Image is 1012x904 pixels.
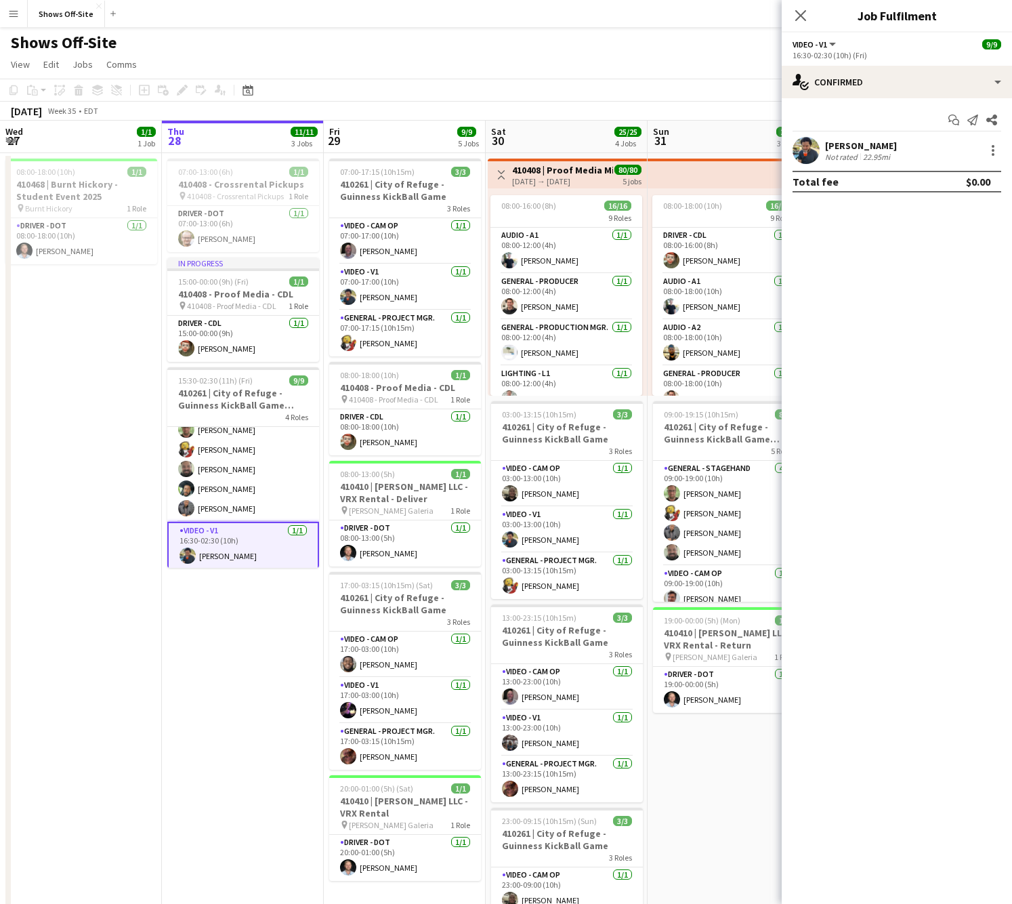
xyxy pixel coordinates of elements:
div: In progress [167,258,319,268]
div: In progress15:00-00:00 (9h) (Fri)1/1410408 - Proof Media - CDL 410408 - Proof Media - CDL1 RoleDr... [167,258,319,362]
button: Video - V1 [793,39,838,49]
span: 09:00-19:15 (10h15m) [664,409,738,419]
h3: 410261 | City of Refuge - Guinness KickBall Game [491,421,643,445]
app-card-role: Audio - A11/108:00-18:00 (10h)[PERSON_NAME] [652,274,804,320]
span: 80/80 [614,165,641,175]
span: 30 [489,133,506,148]
span: 1 Role [289,301,308,311]
span: [PERSON_NAME] Galeria [349,506,434,516]
app-card-role: Driver - DOT1/107:00-13:00 (6h)[PERSON_NAME] [167,206,319,252]
div: [PERSON_NAME] [825,140,897,152]
span: 13:00-23:15 (10h15m) [502,613,576,623]
span: [PERSON_NAME] Galeria [349,820,434,830]
span: 16/16 [604,201,631,211]
div: 1 Job [138,138,155,148]
app-card-role: Lighting - L11/108:00-12:00 (4h)[PERSON_NAME] [490,366,642,412]
app-job-card: 08:00-18:00 (10h)1/1410408 - Proof Media - CDL 410408 - Proof Media - CDL1 RoleDriver - CDL1/108:... [329,362,481,455]
span: 3 Roles [447,203,470,213]
span: 3/3 [613,613,632,623]
app-job-card: 03:00-13:15 (10h15m)3/3410261 | City of Refuge - Guinness KickBall Game3 RolesVideo - Cam Op1/103... [491,401,643,599]
span: 11/11 [291,127,318,137]
app-job-card: 08:00-18:00 (10h)1/1410468 | Burnt Hickory - Student Event 2025 Burnt Hickory1 RoleDriver - DOT1/... [5,159,157,264]
span: 1/1 [451,469,470,479]
span: 3/3 [451,580,470,590]
span: 9 Roles [770,213,793,223]
span: 15:30-02:30 (11h) (Fri) [178,375,253,386]
app-card-role: Driver - DOT1/119:00-00:00 (5h)[PERSON_NAME] [653,667,805,713]
app-job-card: 09:00-19:15 (10h15m)8/8410261 | City of Refuge - Guinness KickBall Game Load Out5 RolesGeneral - ... [653,401,805,602]
span: Wed [5,125,23,138]
app-card-role: Driver - CDL1/115:00-00:00 (9h)[PERSON_NAME] [167,316,319,362]
div: 13:00-23:15 (10h15m)3/3410261 | City of Refuge - Guinness KickBall Game3 RolesVideo - Cam Op1/113... [491,604,643,802]
app-card-role: Video - V11/103:00-13:00 (10h)[PERSON_NAME] [491,507,643,553]
app-job-card: 08:00-16:00 (8h)16/169 RolesAudio - A11/108:00-12:00 (4h)[PERSON_NAME]General - Producer1/108:00-... [490,195,642,396]
span: 1/1 [451,370,470,380]
div: Confirmed [782,66,1012,98]
app-card-role: Driver - CDL1/108:00-16:00 (8h)[PERSON_NAME] [652,228,804,274]
span: 410408 - Proof Media - CDL [187,301,276,311]
app-card-role: Audio - A11/108:00-12:00 (4h)[PERSON_NAME] [490,228,642,274]
span: 15:00-00:00 (9h) (Fri) [178,276,249,287]
span: 9/9 [289,375,308,386]
app-job-card: 08:00-18:00 (10h)16/169 RolesDriver - CDL1/108:00-16:00 (8h)[PERSON_NAME]Audio - A11/108:00-18:00... [652,195,804,396]
span: 16/16 [766,201,793,211]
app-card-role: Video - V11/113:00-23:00 (10h)[PERSON_NAME] [491,710,643,756]
app-card-role: Driver - DOT1/108:00-13:00 (5h)[PERSON_NAME] [329,520,481,567]
span: 3/3 [451,167,470,177]
a: View [5,56,35,73]
span: [PERSON_NAME] Galeria [673,652,757,662]
app-job-card: 19:00-00:00 (5h) (Mon)1/1410410 | [PERSON_NAME] LLC - VRX Rental - Return [PERSON_NAME] Galeria1 ... [653,607,805,713]
span: 27 [3,133,23,148]
app-job-card: 07:00-17:15 (10h15m)3/3410261 | City of Refuge - Guinness KickBall Game3 RolesVideo - Cam Op1/107... [329,159,481,356]
div: [DATE] → [DATE] [512,176,613,186]
span: 5 Roles [771,446,794,456]
span: Comms [106,58,137,70]
app-card-role: General - Production Mgr.1/108:00-12:00 (4h)[PERSON_NAME] [490,320,642,366]
span: 410408 - Crossrental Pickups [187,191,284,201]
span: 8/8 [775,409,794,419]
span: 1 Role [774,652,794,662]
span: 3 Roles [447,617,470,627]
span: 3 Roles [609,446,632,456]
span: Fri [329,125,340,138]
app-card-role: Video - V11/116:30-02:30 (10h)[PERSON_NAME] [167,522,319,571]
span: 08:00-18:00 (10h) [16,167,75,177]
div: 20:00-01:00 (5h) (Sat)1/1410410 | [PERSON_NAME] LLC - VRX Rental [PERSON_NAME] Galeria1 RoleDrive... [329,775,481,881]
span: 1 Role [450,394,470,405]
h3: Job Fulfilment [782,7,1012,24]
span: Sun [653,125,669,138]
div: $0.00 [966,175,990,188]
h3: 410408 - Proof Media - CDL [167,288,319,300]
app-card-role: Video - Cam Op1/113:00-23:00 (10h)[PERSON_NAME] [491,664,643,710]
app-card-role: Video - V11/107:00-17:00 (10h)[PERSON_NAME] [329,264,481,310]
span: 9/9 [982,39,1001,49]
h3: 410261 | City of Refuge - Guinness KickBall Game [329,592,481,616]
app-card-role: Video - Cam Op1/107:00-17:00 (10h)[PERSON_NAME] [329,218,481,264]
a: Comms [101,56,142,73]
span: Jobs [72,58,93,70]
span: 17:00-03:15 (10h15m) (Sat) [340,580,433,590]
span: 08:00-18:00 (10h) [340,370,399,380]
div: 17:00-03:15 (10h15m) (Sat)3/3410261 | City of Refuge - Guinness KickBall Game3 RolesVideo - Cam O... [329,572,481,770]
span: 23:00-09:15 (10h15m) (Sun) [502,816,597,826]
app-card-role: General - Producer1/108:00-18:00 (10h)[PERSON_NAME] [652,366,804,412]
div: 07:00-13:00 (6h)1/1410408 - Crossrental Pickups 410408 - Crossrental Pickups1 RoleDriver - DOT1/1... [167,159,319,252]
span: 3 Roles [609,649,632,659]
div: EDT [84,106,98,116]
span: 1/1 [289,276,308,287]
span: Sat [491,125,506,138]
app-card-role: Driver - DOT1/108:00-18:00 (10h)[PERSON_NAME] [5,218,157,264]
span: Week 35 [45,106,79,116]
div: 08:00-13:00 (5h)1/1410410 | [PERSON_NAME] LLC - VRX Rental - Deliver [PERSON_NAME] Galeria1 RoleD... [329,461,481,567]
span: 1 Role [127,203,146,213]
h3: 410410 | [PERSON_NAME] LLC - VRX Rental - Return [653,627,805,651]
span: 1/1 [289,167,308,177]
span: 31 [651,133,669,148]
div: 5 Jobs [458,138,479,148]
